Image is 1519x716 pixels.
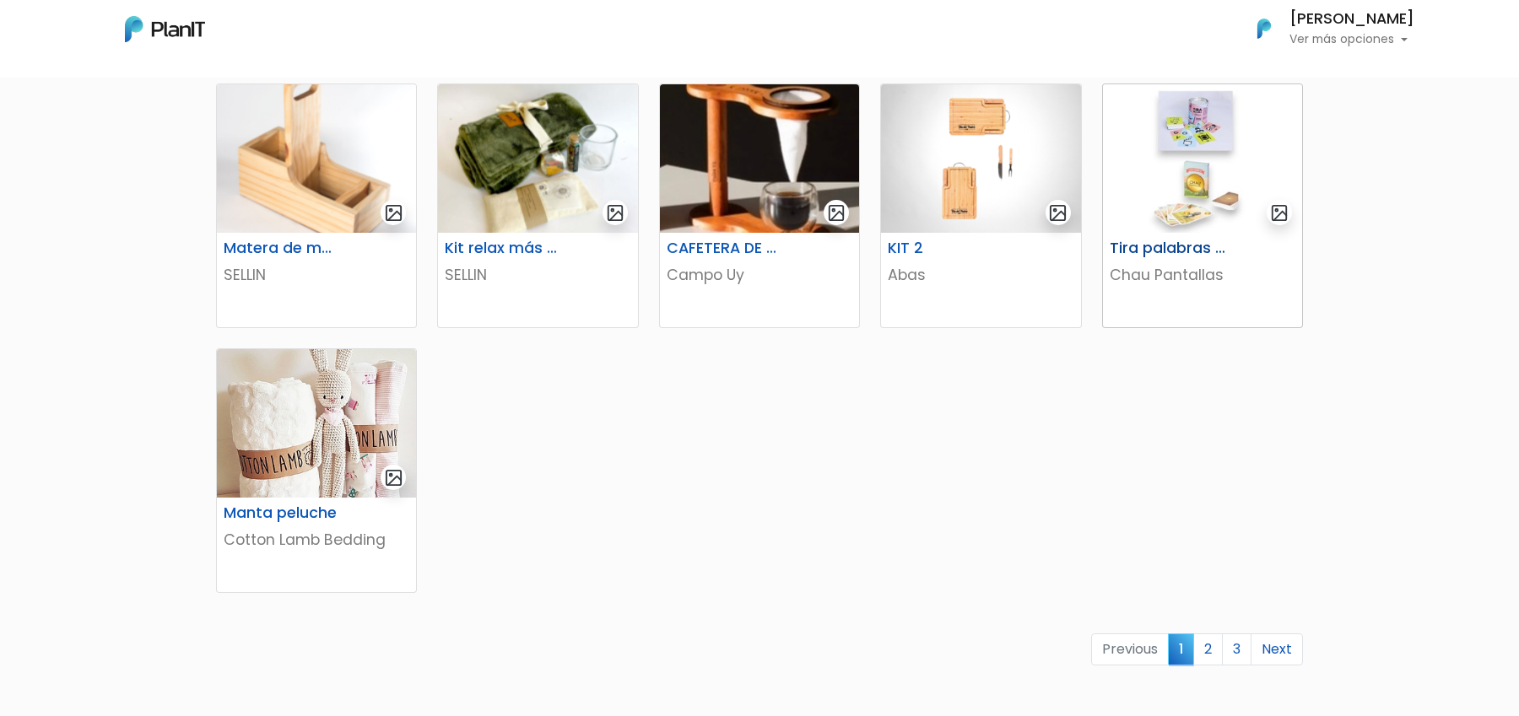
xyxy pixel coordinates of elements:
img: thumb_manta.jpg [217,349,416,498]
a: 2 [1193,633,1223,665]
button: PlanIt Logo [PERSON_NAME] Ver más opciones [1235,7,1414,51]
p: Ver más opciones [1289,34,1414,46]
img: gallery-light [827,203,846,223]
img: gallery-light [384,468,403,487]
a: gallery-light CAFETERA DE GOTEO Campo Uy [659,83,860,328]
a: 3 [1222,633,1251,665]
a: gallery-light KIT 2 Abas [880,83,1081,328]
img: PlanIt Logo [1246,10,1283,47]
a: gallery-light Kit relax más té SELLIN [437,83,638,328]
p: SELLIN [445,264,630,286]
img: thumb_image__copia___copia___copia_-Photoroom__6_.jpg [1103,84,1302,233]
p: Cotton Lamb Bedding [224,529,409,551]
div: ¿Necesitás ayuda? [87,16,243,49]
h6: Kit relax más té [435,240,572,257]
img: gallery-light [606,203,625,223]
h6: Matera de madera con Porta Celular [214,240,351,257]
img: gallery-light [384,203,403,223]
h6: Tira palabras + Cartas españolas [1100,240,1237,257]
a: Next [1251,633,1303,665]
img: thumb_46808385-B327-4404-90A4-523DC24B1526_4_5005_c.jpeg [660,84,859,233]
a: gallery-light Tira palabras + Cartas españolas Chau Pantallas [1102,83,1303,328]
a: gallery-light Matera de madera con Porta Celular SELLIN [216,83,417,328]
span: 1 [1168,633,1194,665]
img: gallery-light [1048,203,1068,223]
p: Chau Pantallas [1110,264,1295,286]
h6: [PERSON_NAME] [1289,12,1414,27]
p: Campo Uy [667,264,852,286]
a: gallery-light Manta peluche Cotton Lamb Bedding [216,348,417,593]
h6: KIT 2 [878,240,1015,257]
p: Abas [888,264,1073,286]
p: SELLIN [224,264,409,286]
h6: CAFETERA DE GOTEO [657,240,794,257]
img: thumb_688cd36894cd4_captura-de-pantalla-2025-08-01-114651.png [217,84,416,233]
img: thumb_68921f9ede5ef_captura-de-pantalla-2025-08-05-121323.png [438,84,637,233]
img: PlanIt Logo [125,16,205,42]
h6: Manta peluche [214,504,351,522]
img: gallery-light [1270,203,1289,223]
img: thumb_WhatsApp_Image_2023-06-30_at_16.24.56-PhotoRoom.png [881,84,1080,233]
